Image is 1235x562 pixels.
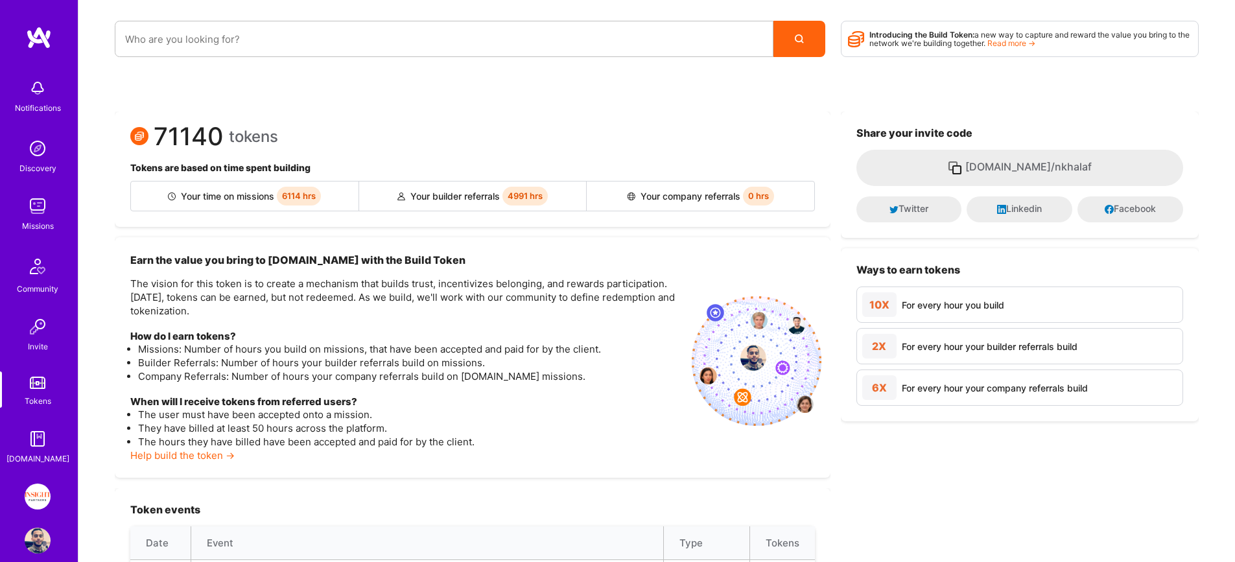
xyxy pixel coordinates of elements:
img: logo [26,26,52,49]
div: For every hour you build [902,298,1004,312]
button: Facebook [1077,196,1183,222]
span: 4991 hrs [502,187,548,205]
span: 6114 hrs [277,187,321,205]
img: bell [25,75,51,101]
button: Twitter [856,196,962,222]
i: icon Points [848,27,864,51]
th: Event [191,526,664,560]
div: Tokens [25,394,51,408]
img: Company referral icon [627,193,635,200]
img: invite [692,296,821,426]
img: teamwork [25,193,51,219]
button: [DOMAIN_NAME]/nkhalaf [856,150,1183,186]
img: Builder icon [168,193,176,200]
img: discovery [25,135,51,161]
img: Invite [25,314,51,340]
div: Notifications [15,101,61,115]
h3: Earn the value you bring to [DOMAIN_NAME] with the Build Token [130,253,681,267]
div: Discovery [19,161,56,175]
h3: Ways to earn tokens [856,264,1183,276]
img: Token icon [130,127,148,145]
a: User Avatar [21,528,54,554]
div: Missions [22,219,54,233]
img: Builder referral icon [397,193,405,200]
div: 6X [862,375,897,400]
h4: How do I earn tokens? [130,331,681,342]
th: Date [130,526,191,560]
a: Help build the token → [130,449,235,462]
div: [DOMAIN_NAME] [6,452,69,465]
span: a new way to capture and reward the value you bring to the network we're building together. [869,30,1190,48]
button: Linkedin [967,196,1072,222]
a: Insight Partners: Data & AI - Sourcing [21,484,54,509]
li: Builder Referrals: Number of hours your builder referrals build on missions. [138,356,681,369]
input: overall type: UNKNOWN_TYPE server type: NO_SERVER_DATA heuristic type: UNKNOWN_TYPE label: Who ar... [125,23,763,56]
div: Community [17,282,58,296]
span: 71140 [154,130,224,143]
img: Insight Partners: Data & AI - Sourcing [25,484,51,509]
img: profile [740,345,766,371]
li: The user must have been accepted onto a mission. [138,408,681,421]
div: 2X [862,334,897,358]
th: Tokens [749,526,815,560]
i: icon Copy [947,160,963,176]
div: Invite [28,340,48,353]
span: 0 hrs [743,187,774,205]
h4: Tokens are based on time spent building [130,163,815,174]
p: The vision for this token is to create a mechanism that builds trust, incentivizes belonging, and... [130,277,681,318]
div: Your company referrals [587,181,814,211]
li: Company Referrals: Number of hours your company referrals build on [DOMAIN_NAME] missions. [138,369,681,383]
i: icon Twitter [889,205,899,214]
span: tokens [229,130,278,143]
img: guide book [25,426,51,452]
li: The hours they have billed have been accepted and paid for by the client. [138,435,681,449]
img: Community [22,251,53,282]
h3: Share your invite code [856,127,1183,139]
div: For every hour your builder referrals build [902,340,1077,353]
div: For every hour your company referrals build [902,381,1088,395]
div: Your time on missions [131,181,359,211]
th: Type [663,526,749,560]
li: Missions: Number of hours you build on missions, that have been accepted and paid for by the client. [138,342,681,356]
i: icon LinkedInDark [997,205,1006,214]
h3: Token events [130,504,815,516]
img: tokens [30,377,45,389]
div: Your builder referrals [359,181,587,211]
img: User Avatar [25,528,51,554]
a: Read more → [987,38,1035,48]
i: icon Search [795,34,804,43]
strong: Introducing the Build Token: [869,30,974,40]
div: 10X [862,292,897,317]
h4: When will I receive tokens from referred users? [130,396,681,408]
i: icon Facebook [1105,205,1114,214]
li: They have billed at least 50 hours across the platform. [138,421,681,435]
